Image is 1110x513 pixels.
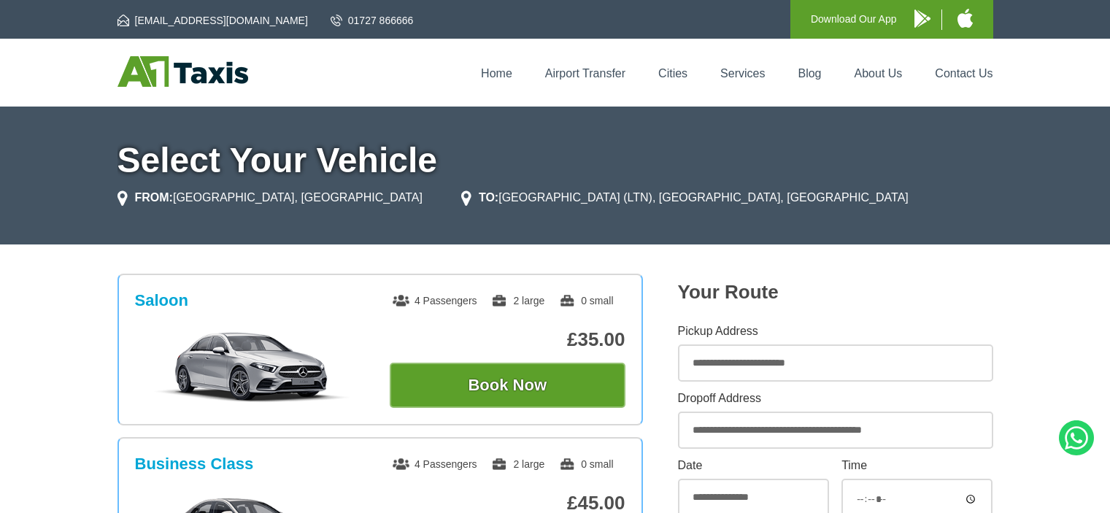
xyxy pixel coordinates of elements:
[811,10,897,28] p: Download Our App
[481,67,512,80] a: Home
[491,295,544,306] span: 2 large
[559,295,613,306] span: 0 small
[135,291,188,310] h3: Saloon
[798,67,821,80] a: Blog
[117,56,248,87] img: A1 Taxis St Albans LTD
[658,67,687,80] a: Cities
[461,189,909,207] li: [GEOGRAPHIC_DATA] (LTN), [GEOGRAPHIC_DATA], [GEOGRAPHIC_DATA]
[678,393,993,404] label: Dropoff Address
[393,295,477,306] span: 4 Passengers
[678,325,993,337] label: Pickup Address
[491,458,544,470] span: 2 large
[678,281,993,304] h2: Your Route
[914,9,930,28] img: A1 Taxis Android App
[720,67,765,80] a: Services
[957,9,973,28] img: A1 Taxis iPhone App
[390,363,625,408] button: Book Now
[135,191,173,204] strong: FROM:
[678,460,829,471] label: Date
[841,460,993,471] label: Time
[479,191,498,204] strong: TO:
[545,67,625,80] a: Airport Transfer
[331,13,414,28] a: 01727 866666
[117,143,993,178] h1: Select Your Vehicle
[117,189,423,207] li: [GEOGRAPHIC_DATA], [GEOGRAPHIC_DATA]
[393,458,477,470] span: 4 Passengers
[135,455,254,474] h3: Business Class
[855,67,903,80] a: About Us
[390,328,625,351] p: £35.00
[142,331,362,404] img: Saloon
[935,67,993,80] a: Contact Us
[117,13,308,28] a: [EMAIL_ADDRESS][DOMAIN_NAME]
[559,458,613,470] span: 0 small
